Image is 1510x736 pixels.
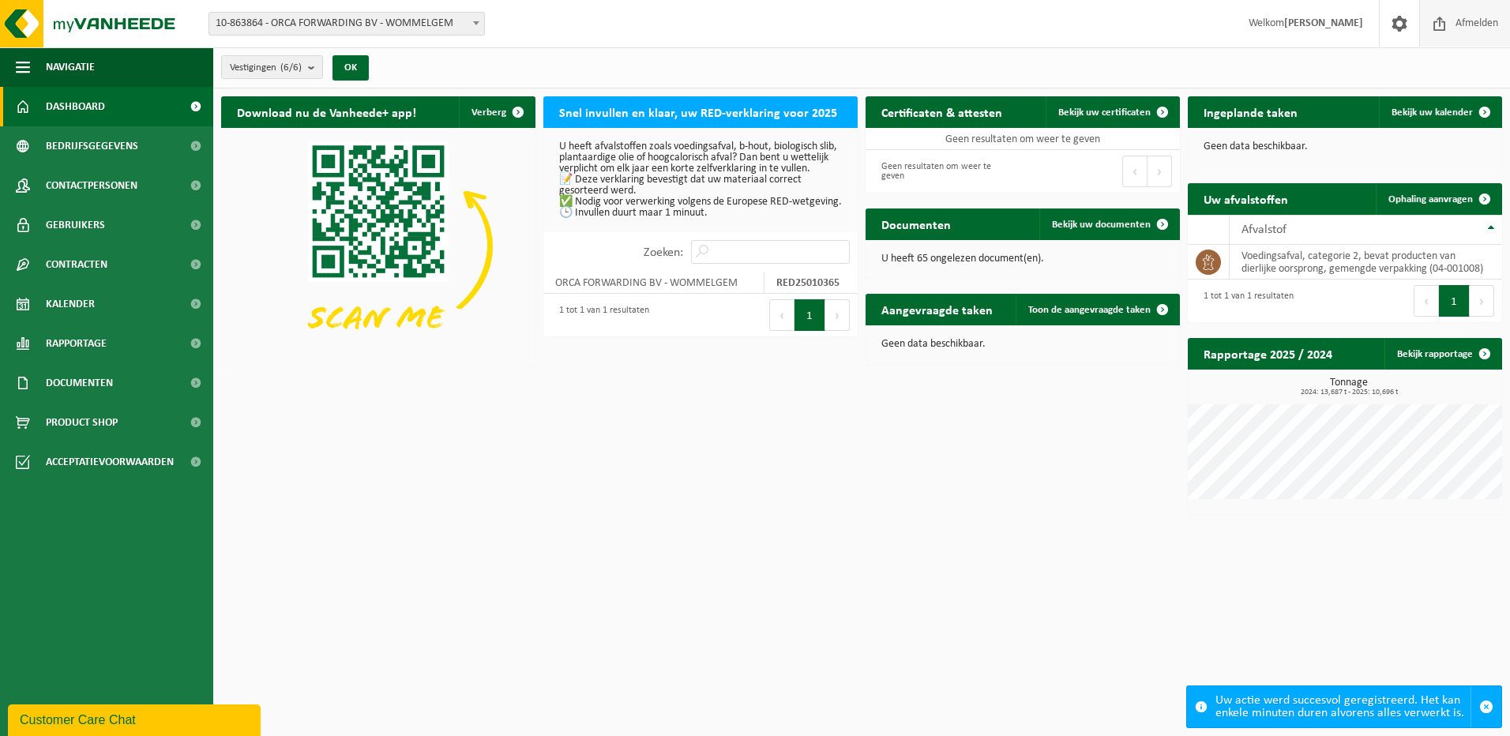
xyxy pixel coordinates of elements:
button: Previous [769,299,794,331]
span: Contracten [46,245,107,284]
button: Vestigingen(6/6) [221,55,323,79]
span: Dashboard [46,87,105,126]
button: 1 [794,299,825,331]
div: Geen resultaten om weer te geven [873,154,1015,189]
span: Bekijk uw kalender [1392,107,1473,118]
span: Contactpersonen [46,166,137,205]
span: Ophaling aanvragen [1388,194,1473,205]
span: Kalender [46,284,95,324]
span: Gebruikers [46,205,105,245]
span: Rapportage [46,324,107,363]
span: Navigatie [46,47,95,87]
button: OK [332,55,369,81]
strong: [PERSON_NAME] [1284,17,1363,29]
div: 1 tot 1 van 1 resultaten [1196,284,1294,318]
button: Next [1148,156,1172,187]
button: Verberg [459,96,534,128]
h3: Tonnage [1196,377,1502,396]
button: Previous [1122,156,1148,187]
span: Product Shop [46,403,118,442]
button: 1 [1439,285,1470,317]
h2: Uw afvalstoffen [1188,183,1304,214]
p: Geen data beschikbaar. [1204,141,1486,152]
p: Geen data beschikbaar. [881,339,1164,350]
h2: Snel invullen en klaar, uw RED-verklaring voor 2025 [543,96,853,127]
td: ORCA FORWARDING BV - WOMMELGEM [543,272,764,294]
p: U heeft 65 ongelezen document(en). [881,253,1164,265]
span: Bedrijfsgegevens [46,126,138,166]
a: Bekijk uw documenten [1039,208,1178,240]
h2: Certificaten & attesten [866,96,1018,127]
span: Afvalstof [1241,223,1287,236]
td: Geen resultaten om weer te geven [866,128,1180,150]
span: Bekijk uw documenten [1052,220,1151,230]
iframe: chat widget [8,701,264,736]
h2: Documenten [866,208,967,239]
span: 10-863864 - ORCA FORWARDING BV - WOMMELGEM [208,12,485,36]
label: Zoeken: [644,246,683,259]
button: Previous [1414,285,1439,317]
td: voedingsafval, categorie 2, bevat producten van dierlijke oorsprong, gemengde verpakking (04-001008) [1230,245,1502,280]
h2: Rapportage 2025 / 2024 [1188,338,1348,369]
span: Vestigingen [230,56,302,80]
span: Toon de aangevraagde taken [1028,305,1151,315]
div: 1 tot 1 van 1 resultaten [551,298,649,332]
a: Bekijk uw kalender [1379,96,1501,128]
span: 2024: 13,687 t - 2025: 10,696 t [1196,389,1502,396]
span: Verberg [471,107,506,118]
count: (6/6) [280,62,302,73]
a: Ophaling aanvragen [1376,183,1501,215]
span: Acceptatievoorwaarden [46,442,174,482]
h2: Ingeplande taken [1188,96,1313,127]
h2: Download nu de Vanheede+ app! [221,96,432,127]
a: Toon de aangevraagde taken [1016,294,1178,325]
button: Next [1470,285,1494,317]
button: Next [825,299,850,331]
div: Uw actie werd succesvol geregistreerd. Het kan enkele minuten duren alvorens alles verwerkt is. [1215,686,1471,727]
span: Bekijk uw certificaten [1058,107,1151,118]
img: Download de VHEPlus App [221,128,535,364]
p: U heeft afvalstoffen zoals voedingsafval, b-hout, biologisch slib, plantaardige olie of hoogcalor... [559,141,842,219]
a: Bekijk rapportage [1384,338,1501,370]
span: Documenten [46,363,113,403]
h2: Aangevraagde taken [866,294,1009,325]
strong: RED25010365 [776,277,840,289]
span: 10-863864 - ORCA FORWARDING BV - WOMMELGEM [209,13,484,35]
a: Bekijk uw certificaten [1046,96,1178,128]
